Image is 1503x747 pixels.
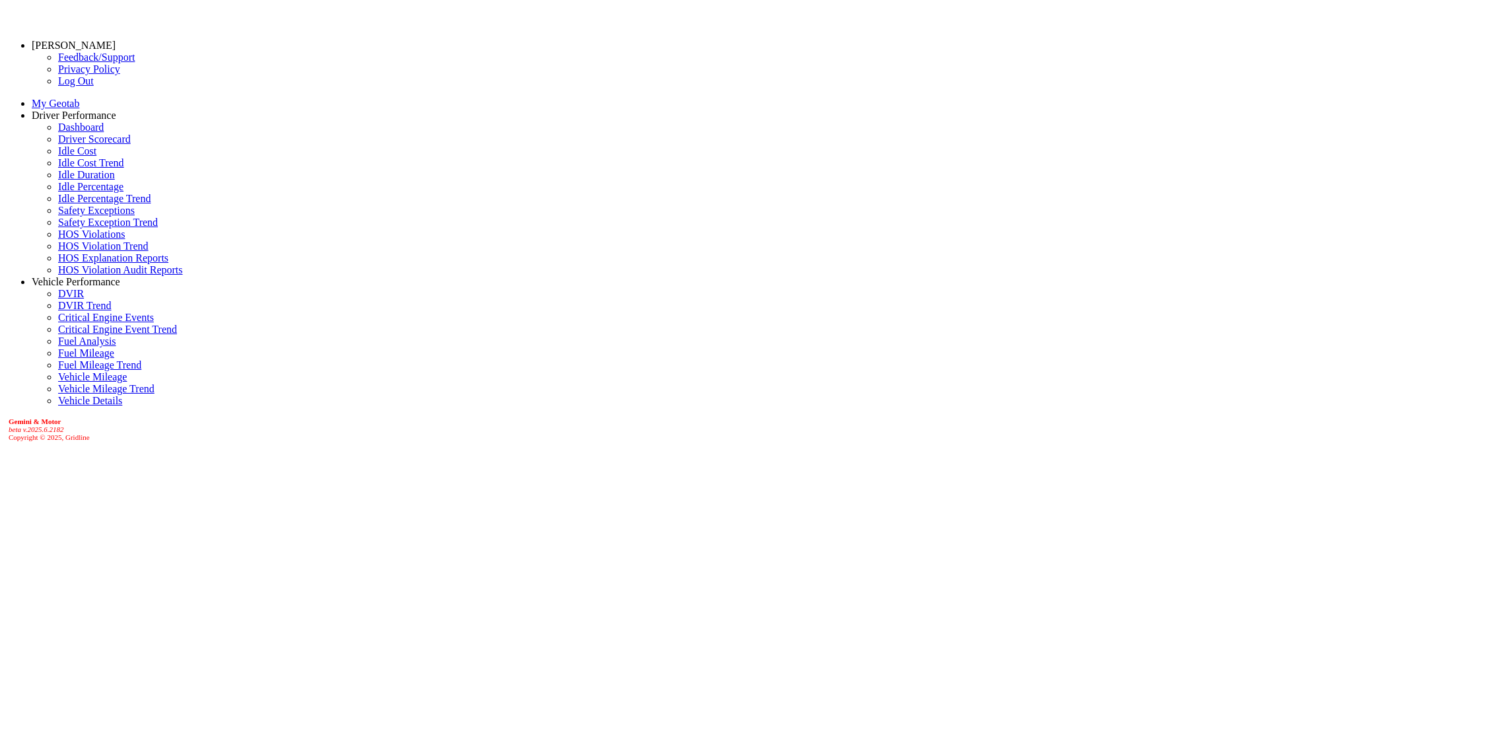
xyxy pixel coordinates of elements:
a: HOS Explanation Reports [58,252,168,264]
a: Log Out [58,75,94,87]
a: Vehicle Mileage [58,371,127,382]
a: Idle Percentage [58,181,123,192]
a: [PERSON_NAME] [32,40,116,51]
i: beta v.2025.6.2182 [9,425,64,433]
a: Safety Exception Trend [58,217,158,228]
a: DVIR [58,288,84,299]
a: Vehicle Mileage Trend [58,383,155,394]
a: Fuel Mileage Trend [58,359,141,371]
a: Critical Engine Events [58,312,154,323]
a: Dashboard [58,122,104,133]
a: Driver Scorecard [58,133,131,145]
a: Privacy Policy [58,63,120,75]
a: Idle Duration [58,169,115,180]
a: Fuel Mileage [58,347,114,359]
a: Idle Percentage Trend [58,193,151,204]
b: Gemini & Motor [9,417,61,425]
a: Fuel Analysis [58,336,116,347]
a: Idle Cost Trend [58,157,124,168]
a: Driver Performance [32,110,116,121]
a: Vehicle Performance [32,276,120,287]
a: Safety Exceptions [58,205,135,216]
a: Critical Engine Event Trend [58,324,177,335]
a: DVIR Trend [58,300,111,311]
a: Idle Cost [58,145,96,157]
a: Vehicle Details [58,395,122,406]
a: HOS Violations [58,229,125,240]
div: Copyright © 2025, Gridline [9,417,1498,441]
a: My Geotab [32,98,79,109]
a: HOS Violation Trend [58,240,149,252]
a: HOS Violation Audit Reports [58,264,183,275]
a: Feedback/Support [58,52,135,63]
